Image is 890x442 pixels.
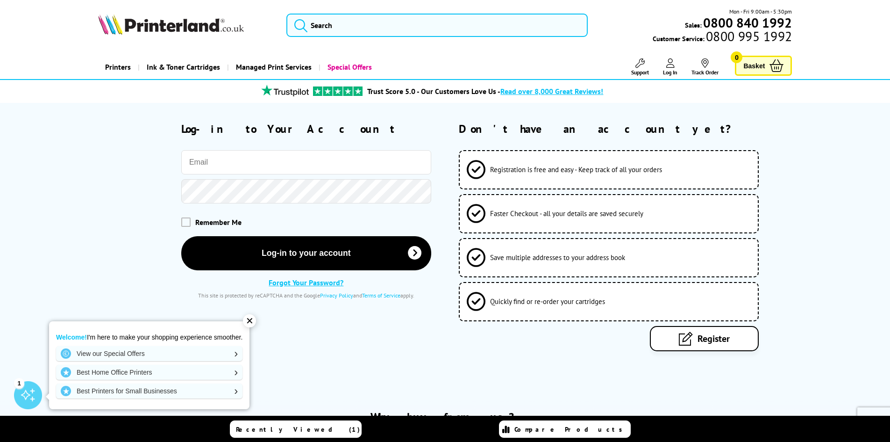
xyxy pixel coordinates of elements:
h2: Don't have an account yet? [459,122,792,136]
span: Recently Viewed (1) [236,425,360,434]
span: Save multiple addresses to your address book [490,253,625,262]
span: Read over 8,000 Great Reviews! [500,87,603,96]
span: Quickly find or re-order your cartridges [490,297,605,306]
a: Forgot Your Password? [269,278,343,287]
a: Support [631,58,649,76]
a: Special Offers [319,55,379,79]
img: trustpilot rating [257,85,313,96]
div: This site is protected by reCAPTCHA and the Google and apply. [181,292,431,299]
a: Managed Print Services [227,55,319,79]
strong: Welcome! [56,333,87,341]
h2: Why buy from us? [98,410,792,424]
a: Trust Score 5.0 - Our Customers Love Us -Read over 8,000 Great Reviews! [367,87,603,96]
div: ✕ [243,314,256,327]
a: 0800 840 1992 [702,18,792,27]
span: Faster Checkout - all your details are saved securely [490,209,643,218]
input: Email [181,150,431,174]
img: Printerland Logo [98,14,244,35]
a: Recently Viewed (1) [230,420,362,438]
span: Register [698,333,730,345]
a: Privacy Policy [320,292,353,299]
a: Printers [98,55,138,79]
h2: Log-in to Your Account [181,122,431,136]
span: Remember Me [195,217,242,227]
a: Compare Products [499,420,631,438]
span: 0800 995 1992 [705,32,792,41]
span: Basket [743,59,765,72]
span: Ink & Toner Cartridges [147,55,220,79]
span: Log In [663,69,677,76]
a: Terms of Service [362,292,400,299]
span: Mon - Fri 9:00am - 5:30pm [729,7,792,16]
span: Support [631,69,649,76]
p: I'm here to make your shopping experience smoother. [56,333,242,341]
img: trustpilot rating [313,87,363,96]
span: Sales: [685,21,702,29]
a: Track Order [691,58,719,76]
a: View our Special Offers [56,346,242,361]
span: 0 [731,51,742,63]
a: Printerland Logo [98,14,275,36]
a: Best Printers for Small Businesses [56,384,242,399]
span: Registration is free and easy - Keep track of all your orders [490,165,662,174]
a: Best Home Office Printers [56,365,242,380]
input: Search [286,14,588,37]
a: Log In [663,58,677,76]
button: Log-in to your account [181,236,431,270]
span: Customer Service: [653,32,792,43]
a: Register [650,326,759,351]
span: Compare Products [514,425,627,434]
b: 0800 840 1992 [703,14,792,31]
a: Basket 0 [735,56,792,76]
div: 1 [14,378,24,388]
a: Ink & Toner Cartridges [138,55,227,79]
